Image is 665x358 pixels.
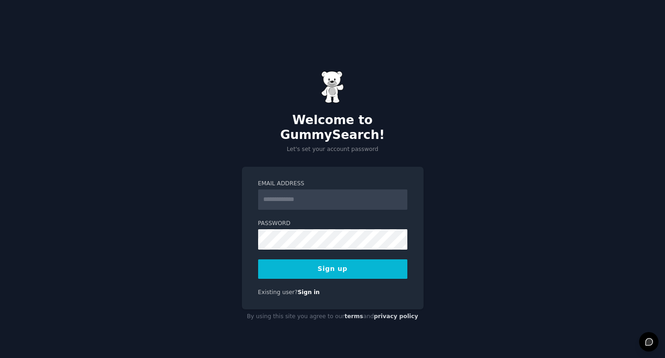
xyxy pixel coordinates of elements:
[242,145,424,154] p: Let's set your account password
[321,71,344,103] img: Gummy Bear
[242,309,424,324] div: By using this site you agree to our and
[242,113,424,142] h2: Welcome to GummySearch!
[374,313,418,320] a: privacy policy
[258,180,407,188] label: Email Address
[258,259,407,279] button: Sign up
[258,220,407,228] label: Password
[344,313,363,320] a: terms
[258,289,298,295] span: Existing user?
[298,289,320,295] a: Sign in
